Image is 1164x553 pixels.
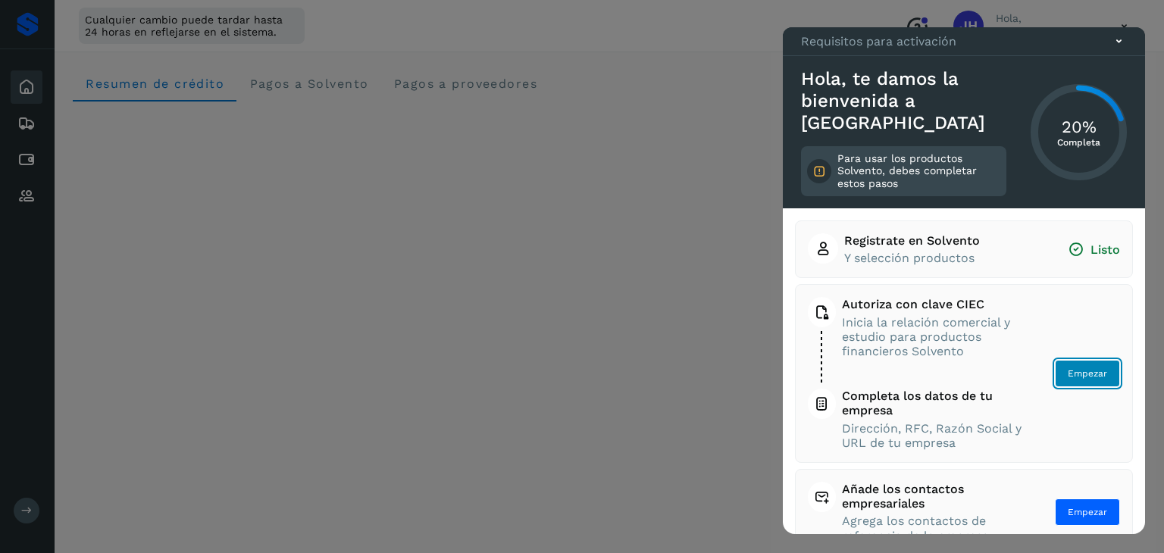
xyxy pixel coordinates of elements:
[842,389,1026,417] span: Completa los datos de tu empresa
[808,482,1120,543] button: Añade los contactos empresarialesAgrega los contactos de referencia de la empresa.Empezar
[1057,117,1100,136] h3: 20%
[1068,242,1120,258] span: Listo
[1068,505,1107,519] span: Empezar
[842,482,1026,511] span: Añade los contactos empresariales
[808,297,1120,450] button: Autoriza con clave CIECInicia la relación comercial y estudio para productos financieros Solvento...
[844,233,980,248] span: Registrate en Solvento
[1055,360,1120,387] button: Empezar
[837,152,1000,190] p: Para usar los productos Solvento, debes completar estos pasos
[801,34,956,48] p: Requisitos para activación
[842,297,1026,311] span: Autoriza con clave CIEC
[1057,137,1100,148] p: Completa
[844,251,980,265] span: Y selección productos
[1068,367,1107,380] span: Empezar
[801,68,1006,133] h3: Hola, te damos la bienvenida a [GEOGRAPHIC_DATA]
[842,514,1026,542] span: Agrega los contactos de referencia de la empresa.
[1055,498,1120,526] button: Empezar
[842,315,1026,359] span: Inicia la relación comercial y estudio para productos financieros Solvento
[808,233,1120,265] button: Registrate en SolventoY selección productosListo
[842,421,1026,450] span: Dirección, RFC, Razón Social y URL de tu empresa
[783,27,1145,56] div: Requisitos para activación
